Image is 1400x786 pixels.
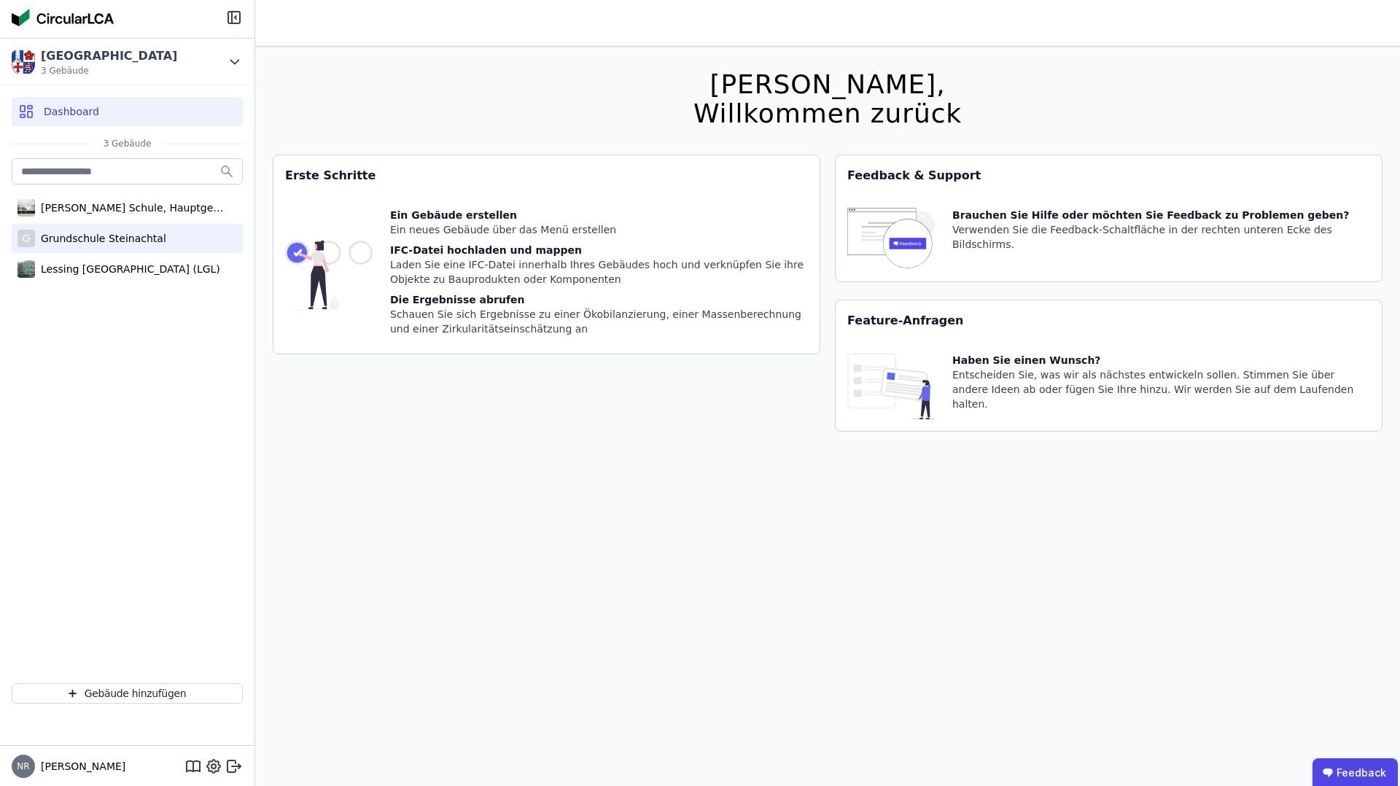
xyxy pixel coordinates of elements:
div: Verwenden Sie die Feedback-Schaltfläche in der rechten unteren Ecke des Bildschirms. [952,222,1370,252]
span: NR [17,762,29,771]
button: Gebäude hinzufügen [12,683,243,704]
div: [PERSON_NAME] Schule, Hauptgebäude [35,201,225,215]
div: IFC-Datei hochladen und mappen [390,243,808,257]
div: Entscheiden Sie, was wir als nächstes entwickeln sollen. Stimmen Sie über andere Ideen ab oder fü... [952,367,1370,411]
img: getting_started_tile-DrF_GRSv.svg [285,208,373,342]
div: Laden Sie eine IFC-Datei innerhalb Ihres Gebäudes hoch und verknüpfen Sie ihre Objekte zu Bauprod... [390,257,808,287]
span: [PERSON_NAME] [35,759,125,774]
div: Ein Gebäude erstellen [390,208,808,222]
img: feedback-icon-HCTs5lye.svg [847,208,935,270]
div: Die Ergebnisse abrufen [390,292,808,307]
img: feature_request_tile-UiXE1qGU.svg [847,353,935,419]
img: Alfred Delp Schule, Hauptgebäude [17,196,35,219]
div: Schauen Sie sich Ergebnisse zu einer Ökobilanzierung, einer Massenberechnung und einer Zirkularit... [390,307,808,336]
div: [GEOGRAPHIC_DATA] [41,47,177,65]
div: Haben Sie einen Wunsch? [952,353,1370,367]
img: Lessing Gymnasium Lampertheim (LGL) [17,257,35,281]
span: 3 Gebäude [89,138,166,149]
div: Ein neues Gebäude über das Menü erstellen [390,222,808,237]
span: Dashboard [44,104,99,119]
img: Kreis Bergstraße [12,50,35,74]
div: Erste Schritte [273,155,820,196]
div: G [17,230,35,247]
img: Concular [12,9,114,26]
div: Feature-Anfragen [836,300,1382,341]
div: Brauchen Sie Hilfe oder möchten Sie Feedback zu Problemen geben? [952,208,1370,222]
span: 3 Gebäude [41,65,177,77]
div: [PERSON_NAME], [693,70,962,99]
div: Feedback & Support [836,155,1382,196]
div: Lessing [GEOGRAPHIC_DATA] (LGL) [35,262,220,276]
div: Grundschule Steinachtal [35,231,166,246]
div: Willkommen zurück [693,99,962,128]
